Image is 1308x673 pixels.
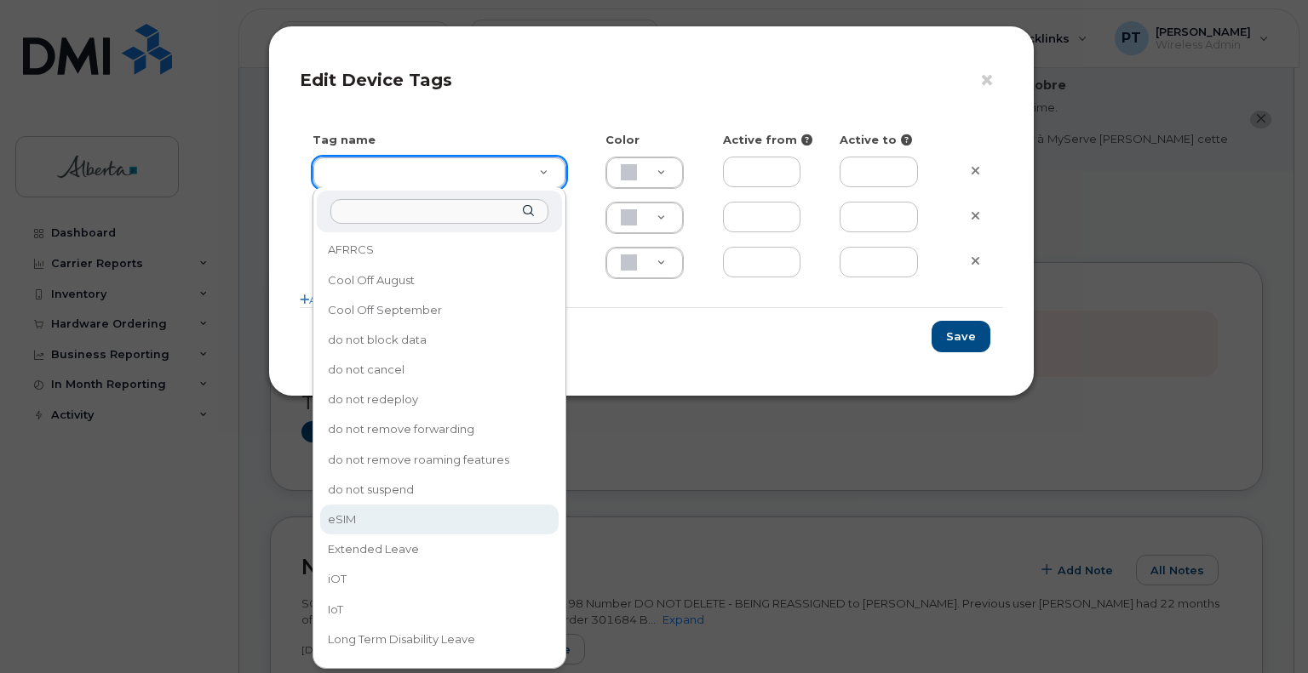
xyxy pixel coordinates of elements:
div: do not block data [322,327,557,353]
div: Cool Off September [322,297,557,323]
div: do not remove forwarding [322,417,557,443]
div: do not remove roaming features [322,447,557,473]
div: Long Term Disability Leave [322,626,557,653]
div: Cool Off August [322,267,557,294]
div: Extended Leave [322,536,557,562]
div: AFRRCS [322,237,557,264]
div: IoT [322,596,557,623]
div: do not redeploy [322,386,557,413]
div: iOT [322,567,557,593]
div: eSIM [322,506,557,533]
div: do not suspend [322,476,557,503]
div: do not cancel [322,356,557,383]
